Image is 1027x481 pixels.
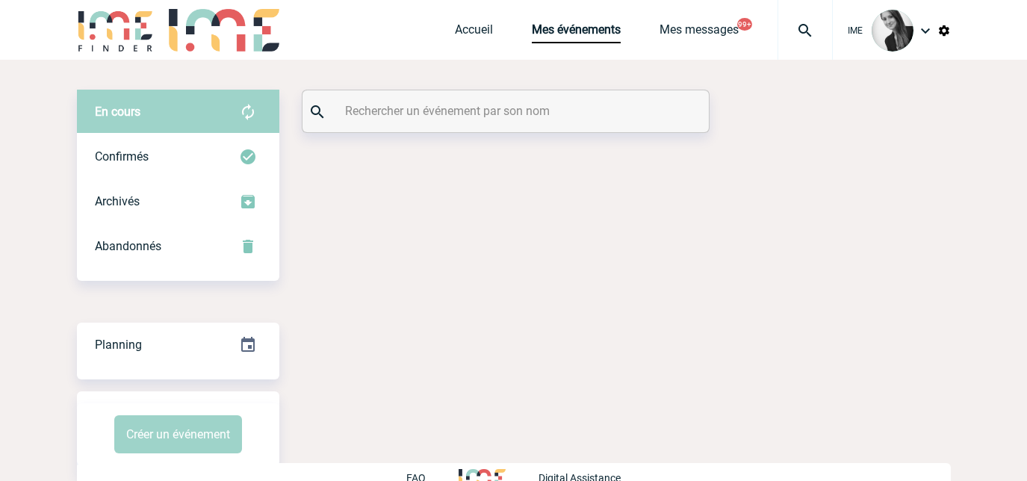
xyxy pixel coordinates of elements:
[95,149,149,164] span: Confirmés
[660,22,739,43] a: Mes messages
[95,239,161,253] span: Abandonnés
[114,415,242,453] button: Créer un événement
[95,338,142,352] span: Planning
[872,10,913,52] img: 101050-0.jpg
[737,18,752,31] button: 99+
[455,22,493,43] a: Accueil
[95,105,140,119] span: En cours
[77,224,279,269] div: Retrouvez ici tous vos événements annulés
[77,90,279,134] div: Retrouvez ici tous vos évènements avant confirmation
[95,194,140,208] span: Archivés
[77,9,155,52] img: IME-Finder
[532,22,621,43] a: Mes événements
[848,25,863,36] span: IME
[341,100,674,122] input: Rechercher un événement par son nom
[77,323,279,367] div: Retrouvez ici tous vos événements organisés par date et état d'avancement
[77,322,279,366] a: Planning
[77,179,279,224] div: Retrouvez ici tous les événements que vous avez décidé d'archiver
